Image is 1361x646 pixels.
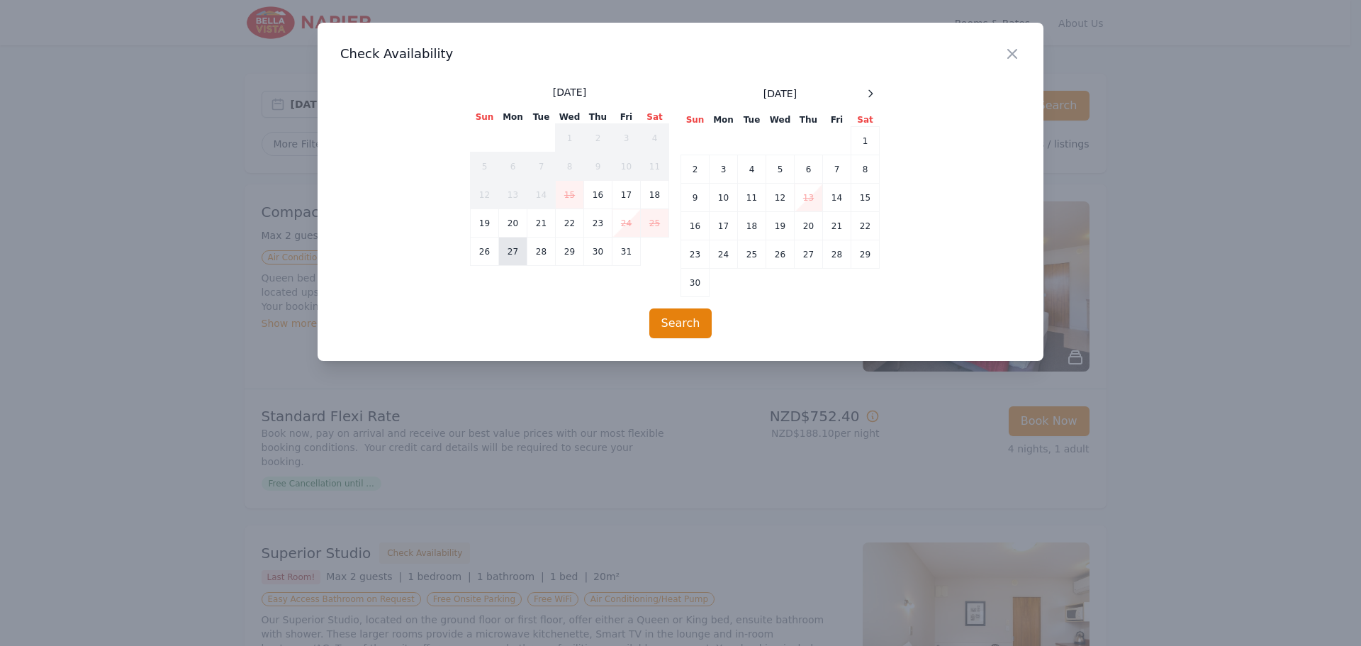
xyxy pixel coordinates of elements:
[556,152,584,181] td: 8
[851,155,880,184] td: 8
[763,87,797,101] span: [DATE]
[471,111,499,124] th: Sun
[340,45,1021,62] h3: Check Availability
[738,212,766,240] td: 18
[795,184,823,212] td: 13
[823,212,851,240] td: 21
[738,113,766,127] th: Tue
[556,181,584,209] td: 15
[612,181,641,209] td: 17
[612,152,641,181] td: 10
[766,155,795,184] td: 5
[823,155,851,184] td: 7
[527,181,556,209] td: 14
[527,238,556,266] td: 28
[795,113,823,127] th: Thu
[527,209,556,238] td: 21
[499,209,527,238] td: 20
[556,209,584,238] td: 22
[738,240,766,269] td: 25
[851,113,880,127] th: Sat
[556,238,584,266] td: 29
[649,308,712,338] button: Search
[471,209,499,238] td: 19
[738,184,766,212] td: 11
[471,181,499,209] td: 12
[612,111,641,124] th: Fri
[851,127,880,155] td: 1
[641,209,669,238] td: 25
[766,184,795,212] td: 12
[584,181,612,209] td: 16
[851,240,880,269] td: 29
[823,240,851,269] td: 28
[612,238,641,266] td: 31
[823,184,851,212] td: 14
[710,155,738,184] td: 3
[738,155,766,184] td: 4
[641,111,669,124] th: Sat
[499,238,527,266] td: 27
[612,124,641,152] td: 3
[499,181,527,209] td: 13
[766,240,795,269] td: 26
[556,124,584,152] td: 1
[612,209,641,238] td: 24
[527,152,556,181] td: 7
[766,113,795,127] th: Wed
[499,111,527,124] th: Mon
[641,124,669,152] td: 4
[766,212,795,240] td: 19
[471,152,499,181] td: 5
[851,184,880,212] td: 15
[499,152,527,181] td: 6
[710,240,738,269] td: 24
[584,238,612,266] td: 30
[553,85,586,99] span: [DATE]
[681,212,710,240] td: 16
[641,152,669,181] td: 11
[710,113,738,127] th: Mon
[584,124,612,152] td: 2
[584,152,612,181] td: 9
[795,212,823,240] td: 20
[710,212,738,240] td: 17
[823,113,851,127] th: Fri
[527,111,556,124] th: Tue
[681,240,710,269] td: 23
[795,155,823,184] td: 6
[556,111,584,124] th: Wed
[584,209,612,238] td: 23
[641,181,669,209] td: 18
[471,238,499,266] td: 26
[681,184,710,212] td: 9
[851,212,880,240] td: 22
[681,155,710,184] td: 2
[710,184,738,212] td: 10
[681,269,710,297] td: 30
[681,113,710,127] th: Sun
[795,240,823,269] td: 27
[584,111,612,124] th: Thu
